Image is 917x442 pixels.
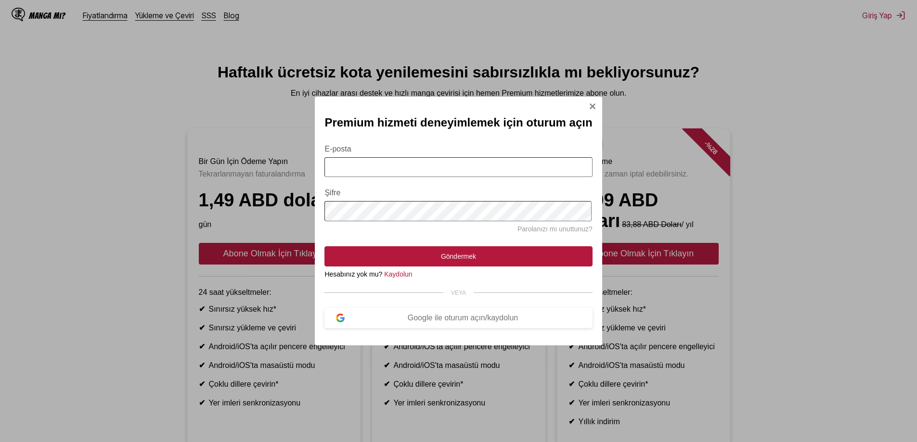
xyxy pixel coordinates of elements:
font: VEYA [451,290,466,296]
font: E-posta [324,145,351,153]
a: Parolanızı mı unuttunuz? [517,225,593,233]
button: Google ile oturum açın/kaydolun [324,308,592,328]
font: Google ile oturum açın/kaydolun [408,314,518,322]
a: Kaydolun [384,270,412,278]
font: Göndermek [441,253,476,260]
font: Hesabınız yok mu? [324,270,382,278]
div: Oturum Açma Modalı [315,97,602,345]
img: Kapalı [589,102,596,110]
img: google logosu [336,314,345,322]
font: Premium hizmeti deneyimlemek için oturum açın [324,116,592,129]
button: Göndermek [324,246,592,266]
font: Şifre [324,189,340,197]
